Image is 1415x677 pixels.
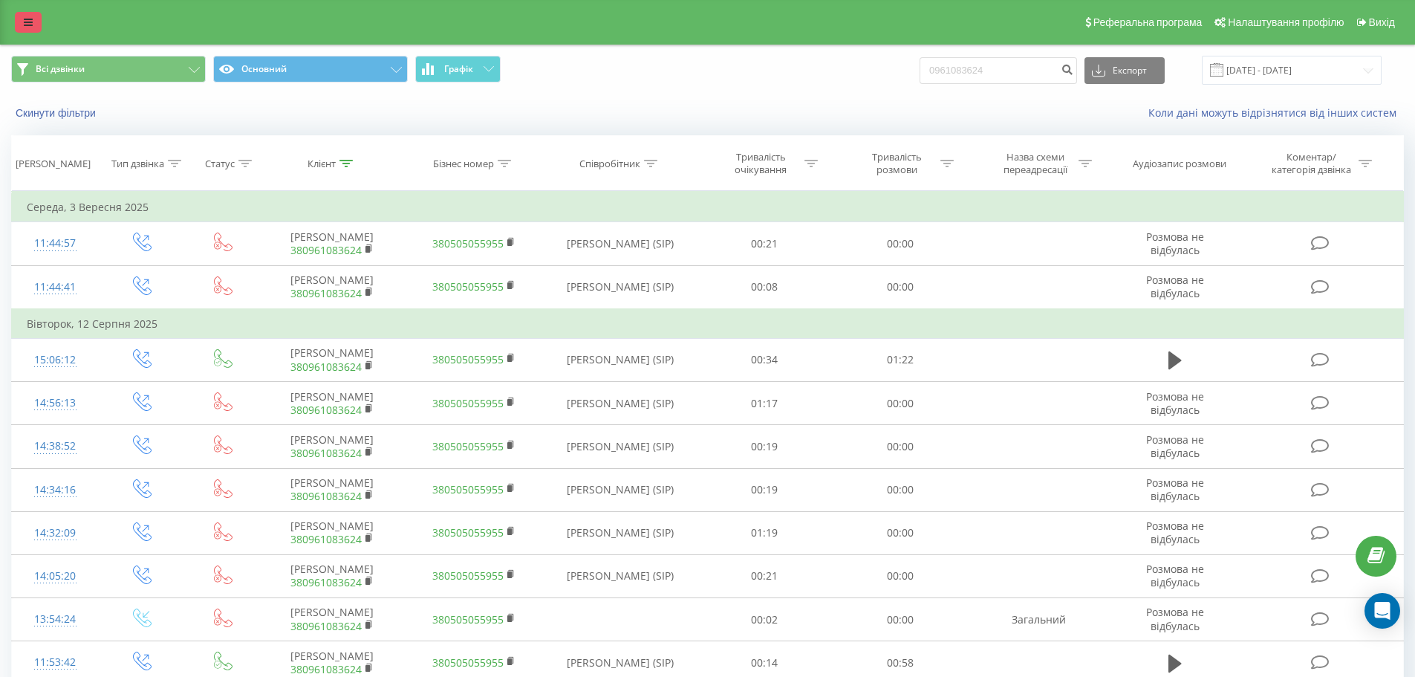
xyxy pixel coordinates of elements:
a: 380505055955 [432,279,504,294]
a: 380961083624 [290,532,362,546]
td: [PERSON_NAME] (SIP) [544,511,697,554]
td: 00:19 [697,425,833,468]
div: 14:34:16 [27,476,84,505]
a: 380505055955 [432,655,504,670]
a: 380961083624 [290,575,362,589]
div: 15:06:12 [27,346,84,375]
div: 14:05:20 [27,562,84,591]
div: Бізнес номер [433,158,494,170]
td: 01:17 [697,382,833,425]
div: Статус [205,158,235,170]
span: Розмова не відбулась [1146,605,1204,632]
div: Тип дзвінка [111,158,164,170]
td: 00:21 [697,222,833,265]
td: [PERSON_NAME] [261,468,403,511]
div: Коментар/категорія дзвінка [1268,151,1355,176]
div: Тривалість розмови [857,151,937,176]
a: 380961083624 [290,489,362,503]
a: 380961083624 [290,619,362,633]
a: 380505055955 [432,525,504,540]
span: Розмова не відбулась [1146,519,1204,546]
button: Скинути фільтри [11,106,103,120]
td: [PERSON_NAME] [261,265,403,309]
td: 01:19 [697,511,833,554]
td: [PERSON_NAME] [261,382,403,425]
a: 380505055955 [432,352,504,366]
td: 00:19 [697,468,833,511]
button: Основний [213,56,408,82]
td: [PERSON_NAME] (SIP) [544,425,697,468]
div: [PERSON_NAME] [16,158,91,170]
div: Назва схеми переадресації [995,151,1075,176]
td: [PERSON_NAME] [261,222,403,265]
td: 00:00 [833,265,969,309]
a: 380961083624 [290,286,362,300]
td: [PERSON_NAME] (SIP) [544,338,697,381]
td: 00:00 [833,468,969,511]
td: 00:00 [833,425,969,468]
span: Налаштування профілю [1228,16,1344,28]
td: [PERSON_NAME] [261,338,403,381]
a: 380961083624 [290,662,362,676]
a: 380505055955 [432,612,504,626]
a: 380505055955 [432,439,504,453]
a: Коли дані можуть відрізнятися вiд інших систем [1148,106,1404,120]
div: 14:38:52 [27,432,84,461]
td: 00:00 [833,382,969,425]
span: Розмова не відбулась [1146,230,1204,257]
span: Всі дзвінки [36,63,85,75]
td: [PERSON_NAME] [261,425,403,468]
button: Всі дзвінки [11,56,206,82]
span: Розмова не відбулась [1146,476,1204,503]
td: [PERSON_NAME] [261,554,403,597]
td: 00:21 [697,554,833,597]
a: 380505055955 [432,236,504,250]
td: 00:00 [833,598,969,641]
span: Розмова не відбулась [1146,389,1204,417]
td: 00:08 [697,265,833,309]
div: 11:44:41 [27,273,84,302]
td: Вівторок, 12 Серпня 2025 [12,309,1404,339]
td: 00:34 [697,338,833,381]
td: [PERSON_NAME] [261,511,403,554]
a: 380505055955 [432,396,504,410]
td: Загальний [968,598,1109,641]
div: Співробітник [579,158,640,170]
span: Вихід [1369,16,1395,28]
td: [PERSON_NAME] (SIP) [544,265,697,309]
div: 11:53:42 [27,648,84,677]
td: 00:00 [833,511,969,554]
div: 14:56:13 [27,389,84,418]
a: 380505055955 [432,569,504,583]
span: Розмова не відбулась [1146,562,1204,589]
td: [PERSON_NAME] (SIP) [544,382,697,425]
td: 01:22 [833,338,969,381]
a: 380961083624 [290,446,362,460]
td: [PERSON_NAME] (SIP) [544,554,697,597]
a: 380505055955 [432,482,504,496]
span: Графік [444,64,473,74]
button: Експорт [1084,57,1165,84]
td: 00:02 [697,598,833,641]
div: Тривалість очікування [721,151,801,176]
td: [PERSON_NAME] (SIP) [544,468,697,511]
span: Розмова не відбулась [1146,433,1204,460]
span: Реферальна програма [1093,16,1203,28]
span: Розмова не відбулась [1146,273,1204,300]
td: [PERSON_NAME] [261,598,403,641]
a: 380961083624 [290,360,362,374]
div: Аудіозапис розмови [1133,158,1226,170]
a: 380961083624 [290,243,362,257]
div: Open Intercom Messenger [1364,593,1400,629]
a: 380961083624 [290,403,362,417]
button: Графік [415,56,501,82]
div: Клієнт [308,158,336,170]
div: 13:54:24 [27,605,84,634]
td: 00:00 [833,554,969,597]
td: 00:00 [833,222,969,265]
div: 11:44:57 [27,229,84,258]
div: 14:32:09 [27,519,84,548]
td: [PERSON_NAME] (SIP) [544,222,697,265]
input: Пошук за номером [920,57,1077,84]
td: Середа, 3 Вересня 2025 [12,192,1404,222]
